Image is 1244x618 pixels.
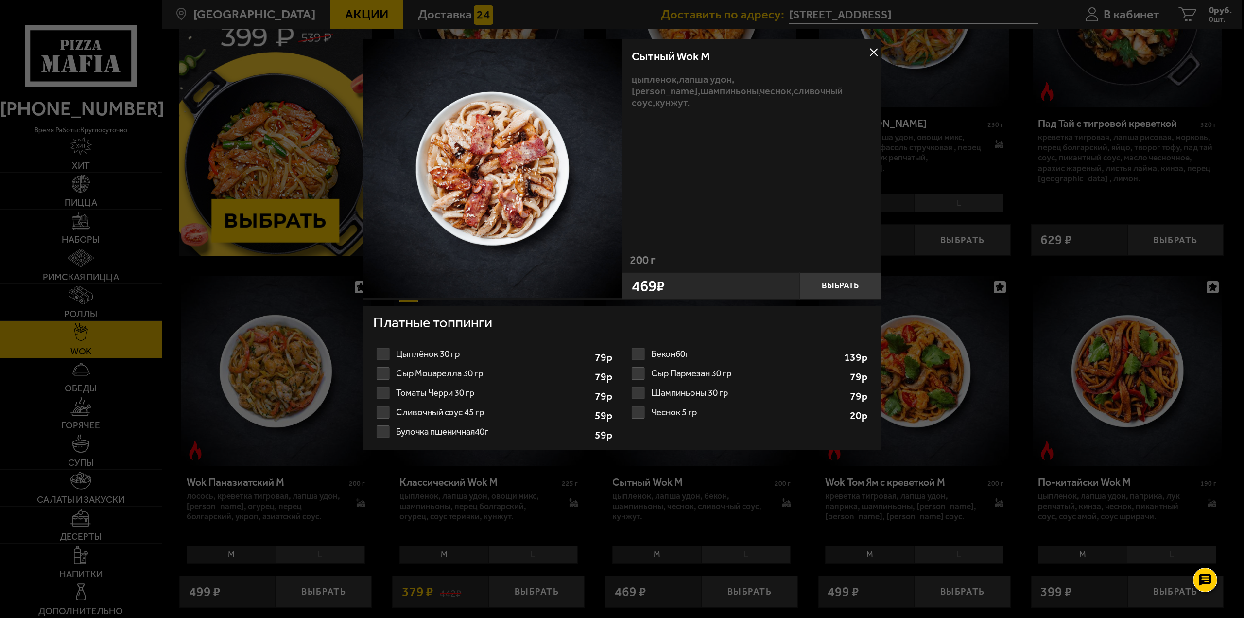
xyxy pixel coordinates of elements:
[799,272,881,300] button: Выбрать
[632,73,871,108] p: цыпленок, лапша удон, [PERSON_NAME], шампиньоны, чеснок, сливочный соус, кунжут.
[373,364,616,383] label: Сыр Моцарелла 30 гр
[632,51,871,62] h3: Сытный Wok M
[595,391,616,401] strong: 79 р
[373,313,871,336] h4: Платные топпинги
[373,344,616,364] label: Цыплёнок 30 гр
[628,364,871,383] label: Сыр Пармезан 30 гр
[628,383,871,403] label: Шампиньоны 30 гр
[628,344,871,364] li: Бекон
[595,371,616,382] strong: 79 р
[628,403,871,422] label: Чеснок 5 гр
[595,430,616,440] strong: 59 р
[850,410,871,421] strong: 20 р
[622,254,881,272] div: 200 г
[373,383,616,403] label: Томаты Черри 30 гр
[373,403,616,422] label: Сливочный соус 45 гр
[850,391,871,401] strong: 79 р
[595,410,616,421] strong: 59 р
[363,39,622,298] img: Сытный Wok M
[632,278,665,294] span: 469 ₽
[850,371,871,382] strong: 79 р
[844,352,871,362] strong: 139 р
[373,422,616,441] label: Булочка пшеничная 40г
[373,422,616,441] li: Булочка пшеничная
[595,352,616,362] strong: 79 р
[628,344,871,364] label: Бекон 60г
